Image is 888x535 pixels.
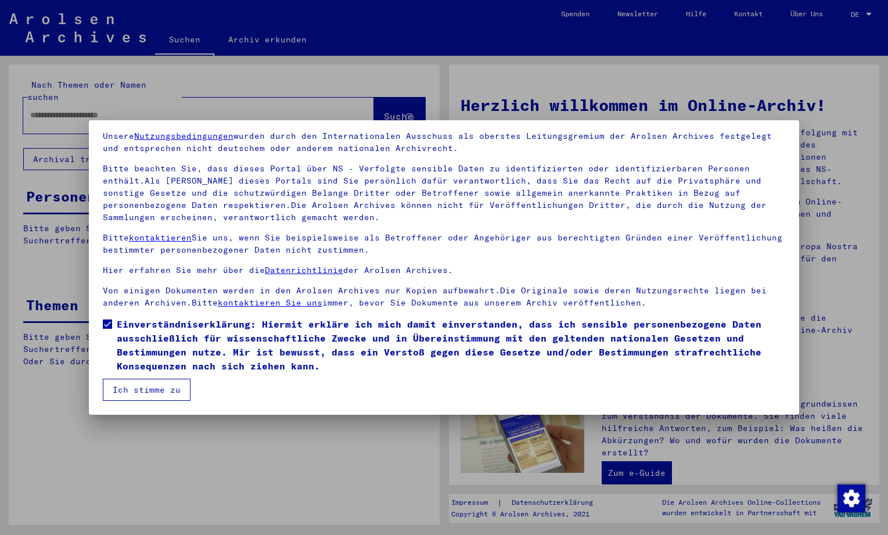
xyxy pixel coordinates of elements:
[117,317,785,373] span: Einverständniserklärung: Hiermit erkläre ich mich damit einverstanden, dass ich sensible personen...
[103,232,785,256] p: Bitte Sie uns, wenn Sie beispielsweise als Betroffener oder Angehöriger aus berechtigten Gründen ...
[837,484,865,512] img: Zustimmung ändern
[103,130,785,155] p: Unsere wurden durch den Internationalen Ausschuss als oberstes Leitungsgremium der Arolsen Archiv...
[103,163,785,224] p: Bitte beachten Sie, dass dieses Portal über NS - Verfolgte sensible Daten zu identifizierten oder...
[218,297,322,308] a: kontaktieren Sie uns
[129,232,192,243] a: kontaktieren
[265,265,343,275] a: Datenrichtlinie
[103,379,190,401] button: Ich stimme zu
[134,131,233,141] a: Nutzungsbedingungen
[103,264,785,277] p: Hier erfahren Sie mehr über die der Arolsen Archives.
[103,285,785,309] p: Von einigen Dokumenten werden in den Arolsen Archives nur Kopien aufbewahrt.Die Originale sowie d...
